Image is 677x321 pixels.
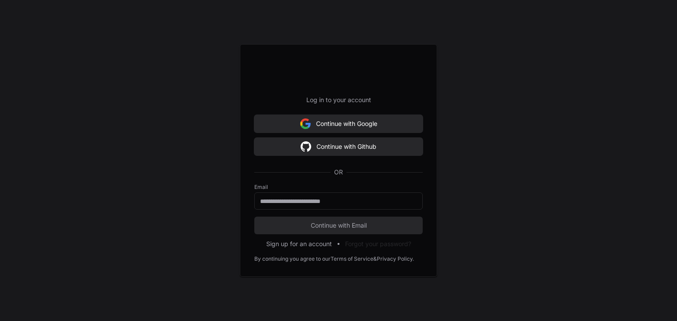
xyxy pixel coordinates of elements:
[254,217,423,234] button: Continue with Email
[254,255,331,262] div: By continuing you agree to our
[377,255,414,262] a: Privacy Policy.
[300,115,311,133] img: Sign in with google
[254,184,423,191] label: Email
[254,115,423,133] button: Continue with Google
[345,240,411,248] button: Forgot your password?
[266,240,332,248] button: Sign up for an account
[254,221,423,230] span: Continue with Email
[254,96,423,104] p: Log in to your account
[331,168,346,177] span: OR
[254,138,423,155] button: Continue with Github
[301,138,311,155] img: Sign in with google
[331,255,373,262] a: Terms of Service
[373,255,377,262] div: &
